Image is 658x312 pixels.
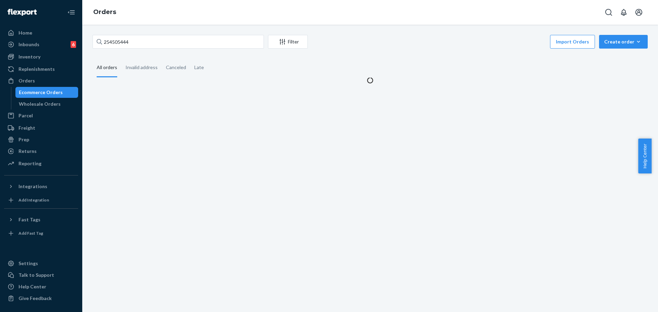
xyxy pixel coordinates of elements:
[617,5,631,19] button: Open notifications
[93,35,264,49] input: Search orders
[19,216,40,223] div: Fast Tags
[602,5,616,19] button: Open Search Box
[15,87,78,98] a: Ecommerce Orders
[93,8,116,16] a: Orders
[4,64,78,75] a: Replenishments
[4,195,78,206] a: Add Integration
[4,27,78,38] a: Home
[19,260,38,267] div: Settings
[19,295,52,302] div: Give Feedback
[19,148,37,155] div: Returns
[550,35,595,49] button: Import Orders
[97,58,117,77] div: All orders
[19,272,54,278] div: Talk to Support
[71,41,76,48] div: 6
[19,29,32,36] div: Home
[4,146,78,157] a: Returns
[64,5,78,19] button: Close Navigation
[19,230,43,236] div: Add Fast Tag
[19,112,33,119] div: Parcel
[19,89,63,96] div: Ecommerce Orders
[166,58,186,76] div: Canceled
[4,51,78,62] a: Inventory
[4,270,78,281] button: Talk to Support
[604,38,643,45] div: Create order
[19,41,39,48] div: Inbounds
[268,38,307,45] div: Filter
[19,160,41,167] div: Reporting
[4,293,78,304] button: Give Feedback
[19,183,47,190] div: Integrations
[4,110,78,121] a: Parcel
[632,5,646,19] button: Open account menu
[4,39,78,50] a: Inbounds6
[19,66,55,73] div: Replenishments
[19,283,46,290] div: Help Center
[4,228,78,239] a: Add Fast Tag
[19,125,35,131] div: Freight
[19,77,35,84] div: Orders
[4,134,78,145] a: Prep
[19,136,29,143] div: Prep
[4,158,78,169] a: Reporting
[4,281,78,292] a: Help Center
[268,35,308,49] button: Filter
[194,58,204,76] div: Late
[4,214,78,225] button: Fast Tags
[15,99,78,109] a: Wholesale Orders
[599,35,648,49] button: Create order
[4,75,78,86] a: Orders
[8,9,37,16] img: Flexport logo
[88,2,122,22] ol: breadcrumbs
[19,197,49,203] div: Add Integration
[4,181,78,192] button: Integrations
[19,101,61,107] div: Wholesale Orders
[4,258,78,269] a: Settings
[19,53,40,60] div: Inventory
[4,122,78,133] a: Freight
[638,139,651,173] button: Help Center
[125,58,158,76] div: Invalid address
